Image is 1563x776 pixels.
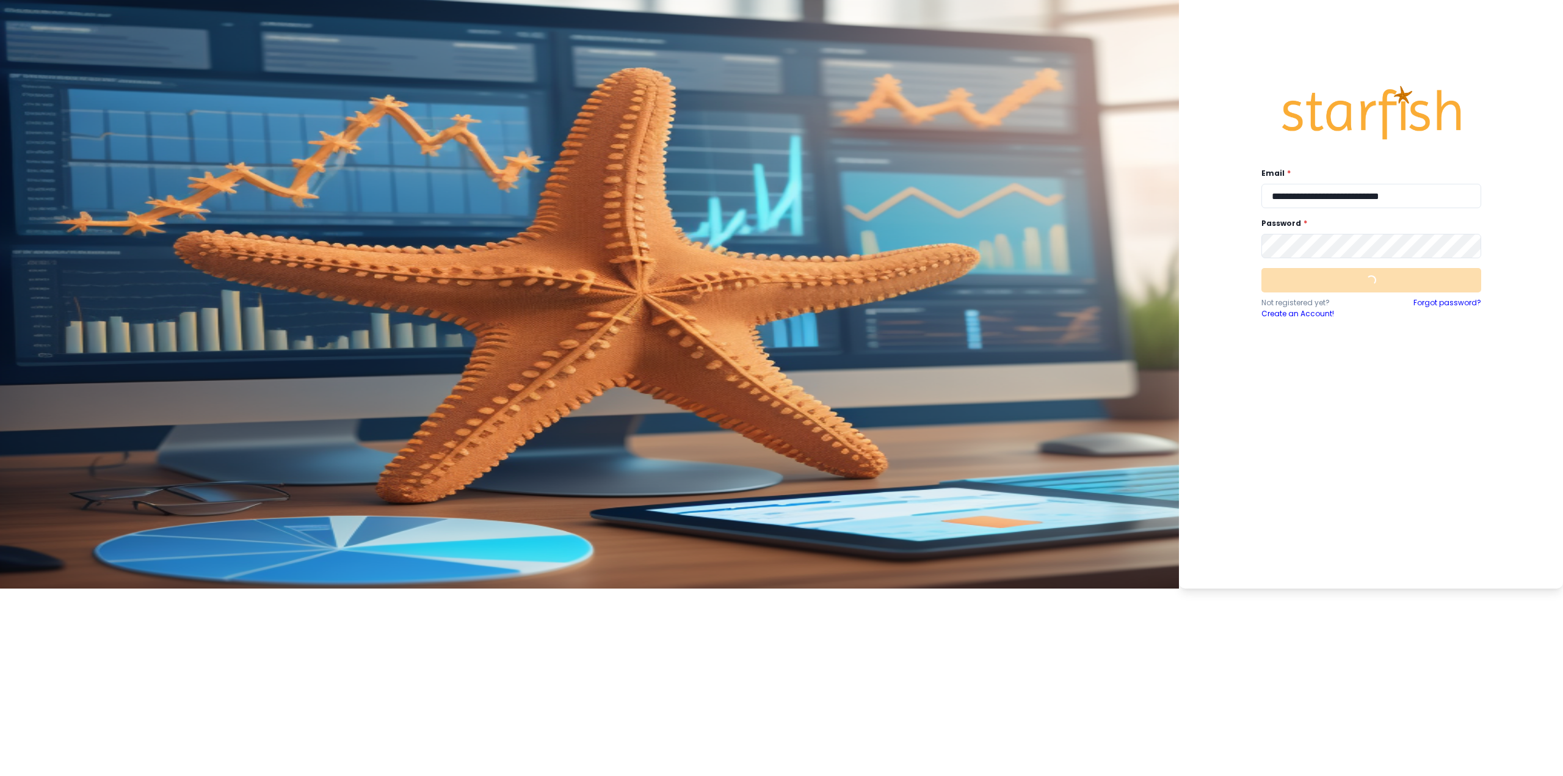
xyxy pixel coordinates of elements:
[1261,308,1371,319] a: Create an Account!
[1261,297,1371,308] p: Not registered yet?
[1413,297,1481,319] a: Forgot password?
[1261,168,1474,179] label: Email
[1280,74,1463,151] img: Logo.42cb71d561138c82c4ab.png
[1261,218,1474,229] label: Password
